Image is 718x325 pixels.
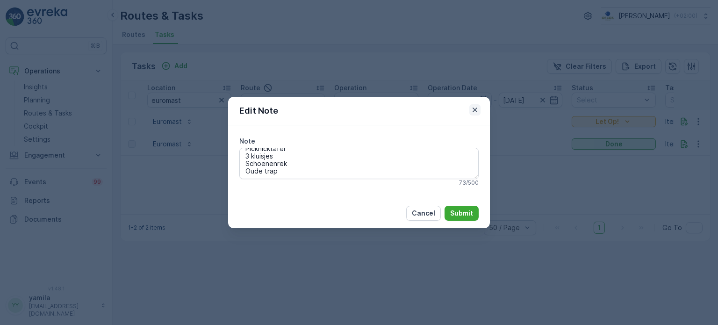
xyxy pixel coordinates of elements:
button: Submit [445,206,479,221]
p: Cancel [412,209,435,218]
textarea: grofvuil ophalen: Een kar Picknicktafel 3 kluisjes Schoenenrek Oude trap [239,148,479,179]
p: Submit [450,209,473,218]
label: Note [239,137,255,145]
p: Edit Note [239,104,278,117]
button: Cancel [406,206,441,221]
p: 73 / 500 [459,179,479,187]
